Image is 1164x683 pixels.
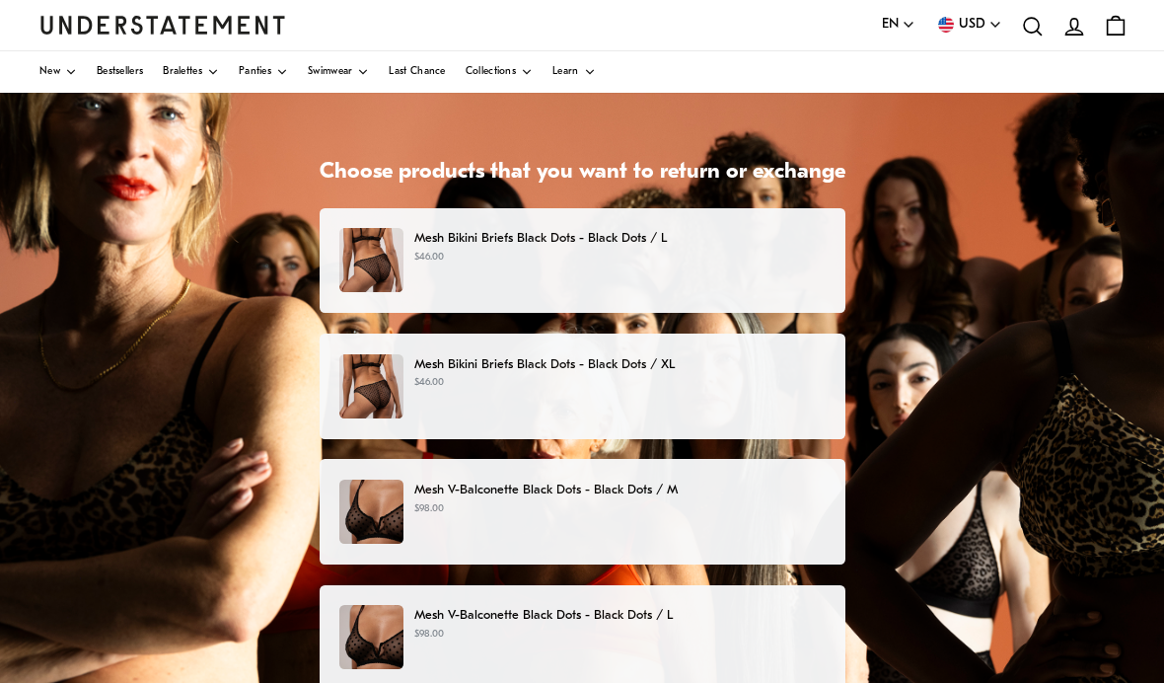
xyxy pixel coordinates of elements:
a: Bralettes [163,51,219,93]
p: Mesh Bikini Briefs Black Dots - Black Dots / L [414,229,825,250]
button: USD [935,14,1002,36]
a: Swimwear [308,51,369,93]
p: $46.00 [414,376,825,392]
a: Learn [552,51,596,93]
p: Mesh Bikini Briefs Black Dots - Black Dots / XL [414,355,825,376]
a: Collections [466,51,533,93]
span: Swimwear [308,67,352,77]
span: Panties [239,67,271,77]
a: Last Chance [389,51,445,93]
span: Bestsellers [97,67,143,77]
a: Understatement Homepage [39,16,286,34]
button: EN [882,14,915,36]
a: Bestsellers [97,51,143,93]
img: MeshV-BalconetteBlackDotsDOTS-BRA-0287.jpg [339,606,403,670]
span: Collections [466,67,516,77]
a: Panties [239,51,288,93]
p: $98.00 [414,502,825,518]
p: $46.00 [414,251,825,266]
span: Learn [552,67,579,77]
span: USD [959,14,985,36]
img: DOTS-BRF-002MeshBikiniBriefsBlackDots5.jpg [339,229,403,293]
span: New [39,67,60,77]
img: MeshV-BalconetteBlackDotsDOTS-BRA-0287.jpg [339,481,403,545]
span: EN [882,14,899,36]
p: Mesh V-Balconette Black Dots - Black Dots / M [414,481,825,501]
a: New [39,51,77,93]
p: $98.00 [414,628,825,644]
p: Mesh V-Balconette Black Dots - Black Dots / L [414,606,825,627]
span: Last Chance [389,67,445,77]
img: DOTS-BRF-002MeshBikiniBriefsBlackDots5.jpg [339,355,403,419]
span: Bralettes [163,67,202,77]
h1: Choose products that you want to return or exchange [320,160,845,189]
